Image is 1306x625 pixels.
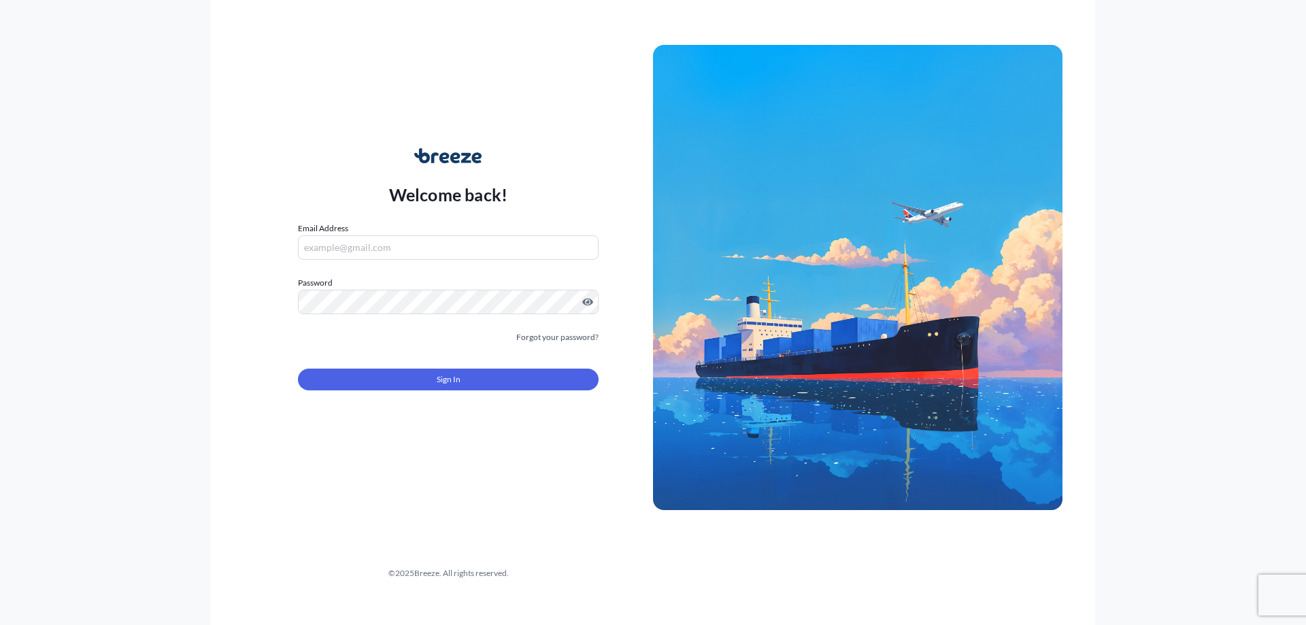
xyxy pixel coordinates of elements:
[298,276,599,290] label: Password
[653,45,1062,510] img: Ship illustration
[298,235,599,260] input: example@gmail.com
[516,331,599,344] a: Forgot your password?
[298,369,599,390] button: Sign In
[437,373,461,386] span: Sign In
[389,184,508,205] p: Welcome back!
[244,567,653,580] div: © 2025 Breeze. All rights reserved.
[582,297,593,307] button: Show password
[298,222,348,235] label: Email Address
